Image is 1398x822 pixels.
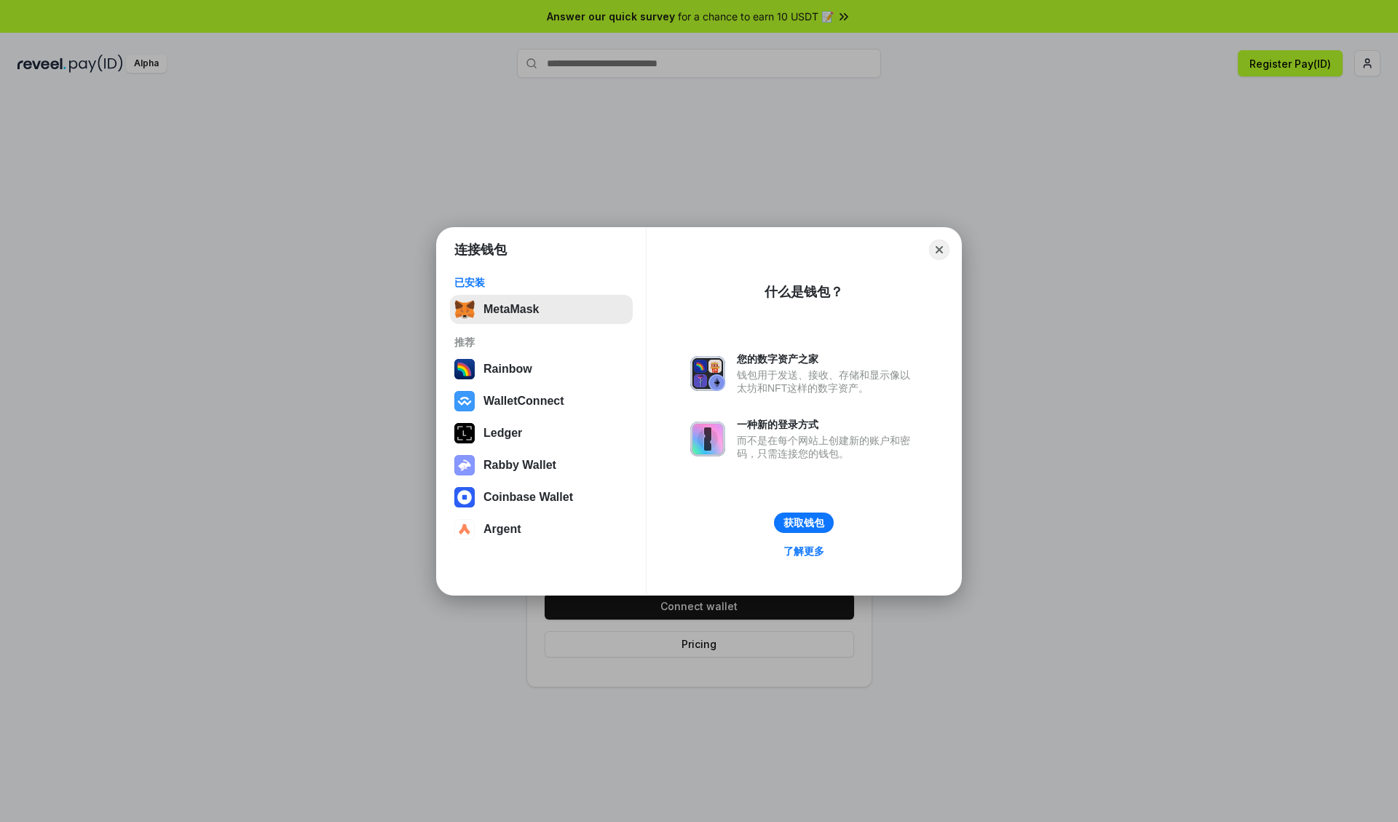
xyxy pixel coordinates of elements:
[483,523,521,536] div: Argent
[454,336,628,349] div: 推荐
[454,487,475,507] img: svg+xml,%3Csvg%20width%3D%2228%22%20height%3D%2228%22%20viewBox%3D%220%200%2028%2028%22%20fill%3D...
[450,355,633,384] button: Rainbow
[737,368,917,395] div: 钱包用于发送、接收、存储和显示像以太坊和NFT这样的数字资产。
[737,352,917,365] div: 您的数字资产之家
[775,542,833,561] a: 了解更多
[483,491,573,504] div: Coinbase Wallet
[454,276,628,289] div: 已安装
[737,434,917,460] div: 而不是在每个网站上创建新的账户和密码，只需连接您的钱包。
[774,513,834,533] button: 获取钱包
[454,519,475,540] img: svg+xml,%3Csvg%20width%3D%2228%22%20height%3D%2228%22%20viewBox%3D%220%200%2028%2028%22%20fill%3D...
[783,545,824,558] div: 了解更多
[454,359,475,379] img: svg+xml,%3Csvg%20width%3D%22120%22%20height%3D%22120%22%20viewBox%3D%220%200%20120%20120%22%20fil...
[450,419,633,448] button: Ledger
[483,427,522,440] div: Ledger
[483,459,556,472] div: Rabby Wallet
[690,356,725,391] img: svg+xml,%3Csvg%20xmlns%3D%22http%3A%2F%2Fwww.w3.org%2F2000%2Fsvg%22%20fill%3D%22none%22%20viewBox...
[483,395,564,408] div: WalletConnect
[737,418,917,431] div: 一种新的登录方式
[454,455,475,475] img: svg+xml,%3Csvg%20xmlns%3D%22http%3A%2F%2Fwww.w3.org%2F2000%2Fsvg%22%20fill%3D%22none%22%20viewBox...
[450,387,633,416] button: WalletConnect
[450,451,633,480] button: Rabby Wallet
[783,516,824,529] div: 获取钱包
[454,391,475,411] img: svg+xml,%3Csvg%20width%3D%2228%22%20height%3D%2228%22%20viewBox%3D%220%200%2028%2028%22%20fill%3D...
[450,295,633,324] button: MetaMask
[690,422,725,457] img: svg+xml,%3Csvg%20xmlns%3D%22http%3A%2F%2Fwww.w3.org%2F2000%2Fsvg%22%20fill%3D%22none%22%20viewBox...
[450,483,633,512] button: Coinbase Wallet
[454,241,507,258] h1: 连接钱包
[483,303,539,316] div: MetaMask
[765,283,843,301] div: 什么是钱包？
[454,299,475,320] img: svg+xml,%3Csvg%20fill%3D%22none%22%20height%3D%2233%22%20viewBox%3D%220%200%2035%2033%22%20width%...
[454,423,475,443] img: svg+xml,%3Csvg%20xmlns%3D%22http%3A%2F%2Fwww.w3.org%2F2000%2Fsvg%22%20width%3D%2228%22%20height%3...
[929,240,949,260] button: Close
[483,363,532,376] div: Rainbow
[450,515,633,544] button: Argent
